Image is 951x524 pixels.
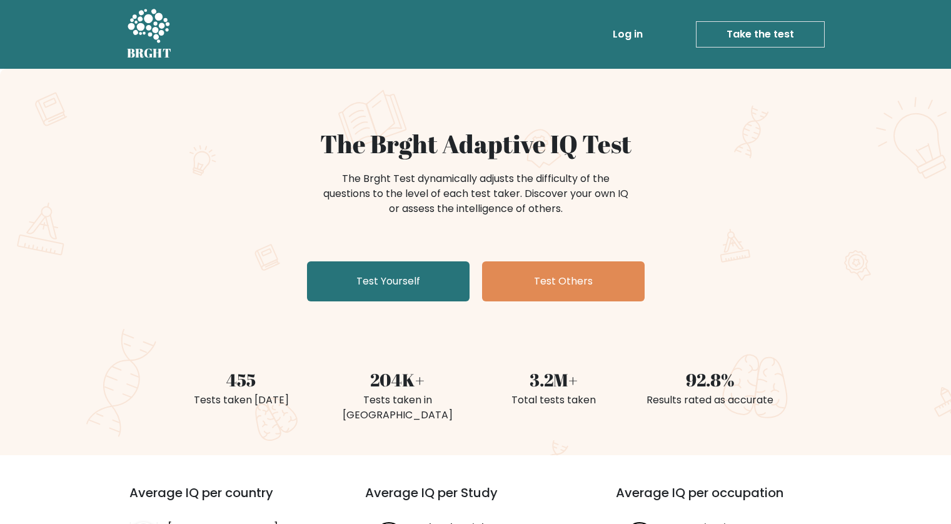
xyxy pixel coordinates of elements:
a: Test Yourself [307,261,470,301]
h3: Average IQ per country [129,485,320,515]
a: Log in [608,22,648,47]
a: Take the test [696,21,825,48]
div: 455 [171,366,312,393]
div: Total tests taken [483,393,625,408]
div: 92.8% [640,366,781,393]
div: 204K+ [327,366,468,393]
h3: Average IQ per Study [365,485,586,515]
h1: The Brght Adaptive IQ Test [171,129,781,159]
div: 3.2M+ [483,366,625,393]
div: The Brght Test dynamically adjusts the difficulty of the questions to the level of each test take... [320,171,632,216]
div: Tests taken in [GEOGRAPHIC_DATA] [327,393,468,423]
div: Tests taken [DATE] [171,393,312,408]
a: BRGHT [127,5,172,64]
a: Test Others [482,261,645,301]
div: Results rated as accurate [640,393,781,408]
h5: BRGHT [127,46,172,61]
h3: Average IQ per occupation [616,485,837,515]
